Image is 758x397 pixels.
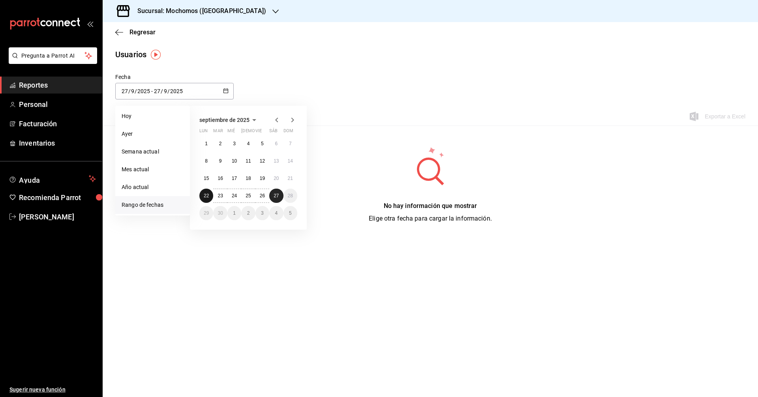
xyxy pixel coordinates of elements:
abbr: 11 de septiembre de 2025 [246,158,251,164]
div: Fecha [115,73,234,81]
button: 3 de septiembre de 2025 [227,137,241,151]
button: 1 de octubre de 2025 [227,206,241,220]
abbr: lunes [199,128,208,137]
button: 8 de septiembre de 2025 [199,154,213,168]
abbr: 12 de septiembre de 2025 [260,158,265,164]
abbr: 5 de octubre de 2025 [289,210,292,216]
abbr: jueves [241,128,288,137]
abbr: 27 de septiembre de 2025 [274,193,279,198]
button: 27 de septiembre de 2025 [269,189,283,203]
span: septiembre de 2025 [199,117,250,123]
button: 28 de septiembre de 2025 [283,189,297,203]
button: 26 de septiembre de 2025 [255,189,269,203]
button: 4 de septiembre de 2025 [241,137,255,151]
abbr: 3 de septiembre de 2025 [233,141,236,146]
img: Tooltip marker [151,50,161,60]
abbr: 25 de septiembre de 2025 [246,193,251,198]
abbr: 21 de septiembre de 2025 [288,176,293,181]
button: 15 de septiembre de 2025 [199,171,213,185]
button: septiembre de 2025 [199,115,259,125]
button: open_drawer_menu [87,21,93,27]
button: Pregunta a Parrot AI [9,47,97,64]
abbr: 10 de septiembre de 2025 [232,158,237,164]
input: Month [163,88,167,94]
abbr: 4 de octubre de 2025 [275,210,278,216]
abbr: 1 de septiembre de 2025 [205,141,208,146]
abbr: 9 de septiembre de 2025 [219,158,222,164]
abbr: 15 de septiembre de 2025 [204,176,209,181]
abbr: 20 de septiembre de 2025 [274,176,279,181]
span: - [151,88,153,94]
li: Semana actual [115,143,190,161]
abbr: 16 de septiembre de 2025 [218,176,223,181]
a: Pregunta a Parrot AI [6,57,97,66]
div: Usuarios [115,49,146,60]
input: Year [137,88,150,94]
abbr: 6 de septiembre de 2025 [275,141,278,146]
button: 2 de octubre de 2025 [241,206,255,220]
li: Hoy [115,107,190,125]
abbr: 1 de octubre de 2025 [233,210,236,216]
abbr: 4 de septiembre de 2025 [247,141,250,146]
button: 19 de septiembre de 2025 [255,171,269,185]
abbr: 23 de septiembre de 2025 [218,193,223,198]
span: / [128,88,131,94]
div: No hay información que mostrar [369,201,492,211]
abbr: 29 de septiembre de 2025 [204,210,209,216]
abbr: martes [213,128,223,137]
span: [PERSON_NAME] [19,212,96,222]
button: 24 de septiembre de 2025 [227,189,241,203]
span: Ayuda [19,174,86,184]
button: 17 de septiembre de 2025 [227,171,241,185]
span: Facturación [19,118,96,129]
abbr: 8 de septiembre de 2025 [205,158,208,164]
span: / [167,88,170,94]
span: Elige otra fecha para cargar la información. [369,215,492,222]
abbr: viernes [255,128,262,137]
abbr: 5 de septiembre de 2025 [261,141,264,146]
li: Rango de fechas [115,196,190,214]
span: / [161,88,163,94]
button: 25 de septiembre de 2025 [241,189,255,203]
span: Inventarios [19,138,96,148]
abbr: 30 de septiembre de 2025 [218,210,223,216]
button: 12 de septiembre de 2025 [255,154,269,168]
button: 20 de septiembre de 2025 [269,171,283,185]
li: Mes actual [115,161,190,178]
button: 9 de septiembre de 2025 [213,154,227,168]
button: Regresar [115,28,156,36]
abbr: 26 de septiembre de 2025 [260,193,265,198]
button: 30 de septiembre de 2025 [213,206,227,220]
input: Day [121,88,128,94]
abbr: 28 de septiembre de 2025 [288,193,293,198]
abbr: 2 de septiembre de 2025 [219,141,222,146]
h3: Sucursal: Mochomos ([GEOGRAPHIC_DATA]) [131,6,266,16]
abbr: 7 de septiembre de 2025 [289,141,292,146]
button: 6 de septiembre de 2025 [269,137,283,151]
span: / [135,88,137,94]
span: Personal [19,99,96,110]
span: Regresar [129,28,156,36]
abbr: miércoles [227,128,235,137]
button: 21 de septiembre de 2025 [283,171,297,185]
button: 5 de octubre de 2025 [283,206,297,220]
button: 5 de septiembre de 2025 [255,137,269,151]
button: 7 de septiembre de 2025 [283,137,297,151]
button: 23 de septiembre de 2025 [213,189,227,203]
abbr: 17 de septiembre de 2025 [232,176,237,181]
button: 4 de octubre de 2025 [269,206,283,220]
button: 16 de septiembre de 2025 [213,171,227,185]
abbr: 19 de septiembre de 2025 [260,176,265,181]
button: 14 de septiembre de 2025 [283,154,297,168]
span: Recomienda Parrot [19,192,96,203]
button: 10 de septiembre de 2025 [227,154,241,168]
abbr: 24 de septiembre de 2025 [232,193,237,198]
button: 18 de septiembre de 2025 [241,171,255,185]
span: Pregunta a Parrot AI [21,52,85,60]
button: 11 de septiembre de 2025 [241,154,255,168]
button: 13 de septiembre de 2025 [269,154,283,168]
input: Month [131,88,135,94]
span: Reportes [19,80,96,90]
abbr: 18 de septiembre de 2025 [246,176,251,181]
